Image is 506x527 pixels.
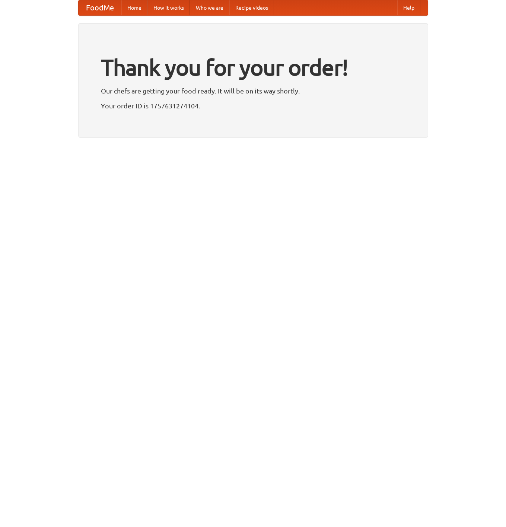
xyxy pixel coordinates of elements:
a: FoodMe [79,0,121,15]
p: Your order ID is 1757631274104. [101,100,405,111]
a: Who we are [190,0,229,15]
a: How it works [147,0,190,15]
p: Our chefs are getting your food ready. It will be on its way shortly. [101,85,405,96]
h1: Thank you for your order! [101,50,405,85]
a: Recipe videos [229,0,274,15]
a: Help [397,0,420,15]
a: Home [121,0,147,15]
